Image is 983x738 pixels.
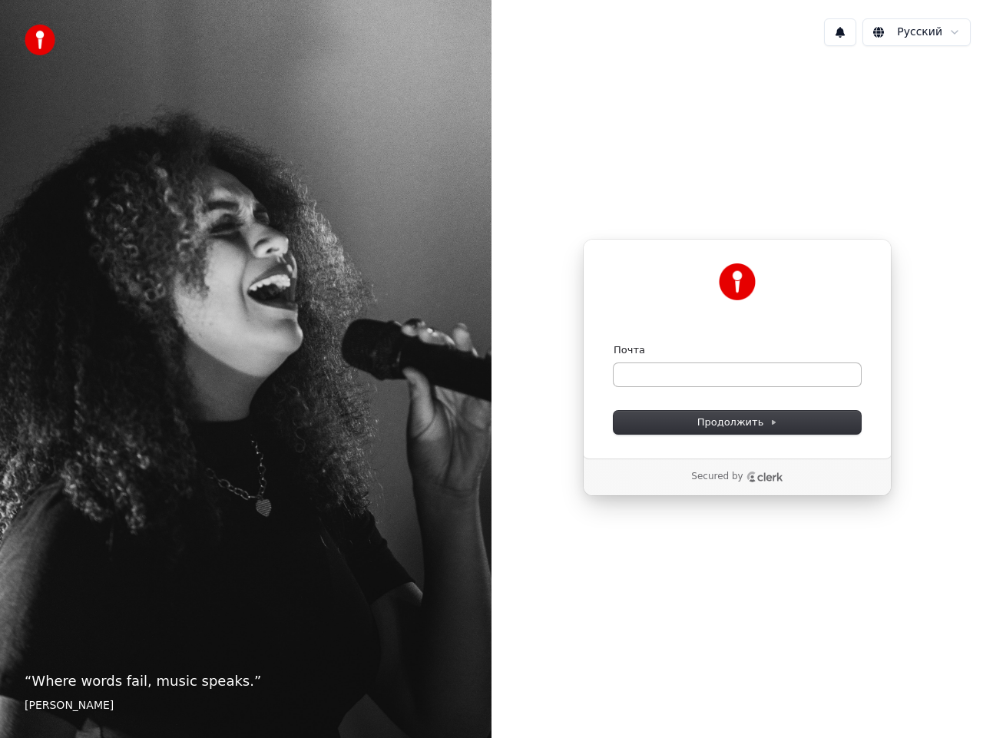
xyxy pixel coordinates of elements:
[614,411,861,434] button: Продолжить
[614,343,645,357] label: Почта
[25,670,467,692] p: “ Where words fail, music speaks. ”
[25,25,55,55] img: youka
[691,471,743,483] p: Secured by
[746,472,783,482] a: Clerk logo
[719,263,756,300] img: Youka
[25,698,467,713] footer: [PERSON_NAME]
[697,415,778,429] span: Продолжить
